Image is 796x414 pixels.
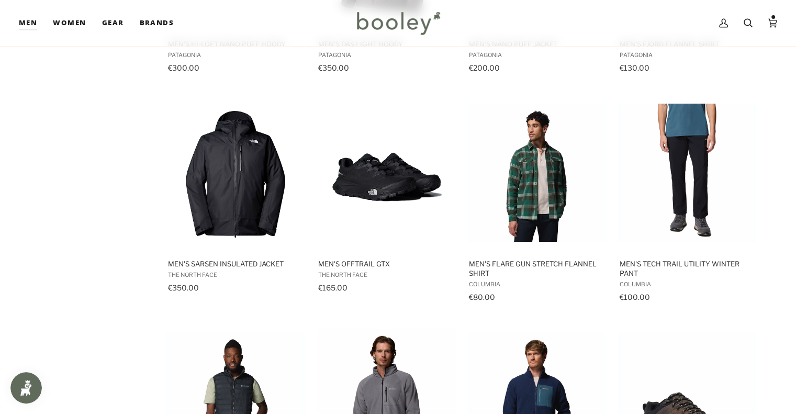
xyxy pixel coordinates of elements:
[168,259,304,268] span: Men's Sarsen Insulated Jacket
[318,283,347,292] span: €165.00
[317,94,455,305] a: Men's Offtrail GTX
[166,94,305,305] a: Men's Sarsen Insulated Jacket
[318,63,349,72] span: €350.00
[469,51,604,59] span: Patagonia
[168,51,304,59] span: Patagonia
[619,293,649,301] span: €100.00
[467,104,606,242] img: Columbia Men's Flare Gun Stretch Flannel Shirt Rain Forest Trails Edge Plaid - Booley Galway
[168,271,304,278] span: The North Face
[166,104,305,242] img: The North Face Men's Sarsen Insulated Jacket Black - Booley Galway
[318,271,454,278] span: The North Face
[168,283,199,292] span: €350.00
[139,18,174,28] span: Brands
[469,293,495,301] span: €80.00
[53,18,86,28] span: Women
[19,18,37,28] span: Men
[619,51,755,59] span: Patagonia
[619,259,755,278] span: Men's Tech Trail Utility Winter Pant
[618,104,756,242] img: Columbia Men's Tech Trail Utility Winter Pant Black - Booley Galway
[317,104,455,242] img: The North Face Men's Offtrail GTX TNF Black / TNF White - Booley Galway
[469,281,604,288] span: Columbia
[467,94,606,305] a: Men's Flare Gun Stretch Flannel Shirt
[469,63,500,72] span: €200.00
[352,8,444,38] img: Booley
[469,259,604,278] span: Men's Flare Gun Stretch Flannel Shirt
[102,18,124,28] span: Gear
[619,281,755,288] span: Columbia
[168,63,199,72] span: €300.00
[618,94,756,305] a: Men's Tech Trail Utility Winter Pant
[318,51,454,59] span: Patagonia
[619,63,649,72] span: €130.00
[10,372,42,404] iframe: Button to open loyalty program pop-up
[318,259,454,268] span: Men's Offtrail GTX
